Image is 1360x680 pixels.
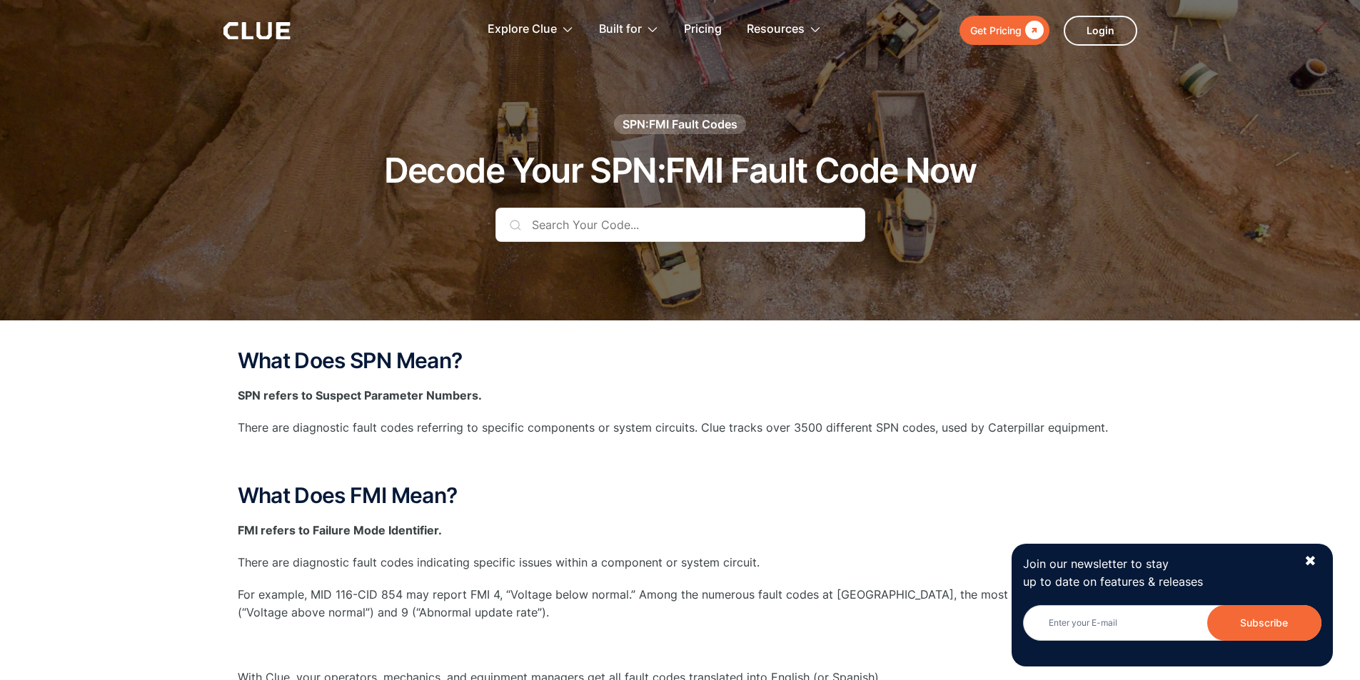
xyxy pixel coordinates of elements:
[488,7,557,52] div: Explore Clue
[1023,605,1321,655] form: Newsletter
[684,7,722,52] a: Pricing
[384,152,977,190] h1: Decode Your SPN:FMI Fault Code Now
[747,7,822,52] div: Resources
[488,7,574,52] div: Explore Clue
[238,419,1123,437] p: There are diagnostic fault codes referring to specific components or system circuits. Clue tracks...
[1022,21,1044,39] div: 
[495,208,865,242] input: Search Your Code...
[959,16,1049,45] a: Get Pricing
[1304,552,1316,570] div: ✖
[238,349,1123,372] h2: What Does SPN Mean?
[747,7,805,52] div: Resources
[238,484,1123,507] h2: What Does FMI Mean?
[238,586,1123,621] p: For example, MID 116-CID 854 may report FMI 4, “Voltage below normal.” Among the numerous fault c...
[599,7,659,52] div: Built for
[1064,16,1137,46] a: Login
[1207,605,1321,641] input: Subscribe
[238,636,1123,654] p: ‍
[238,388,482,402] strong: SPN refers to Suspect Parameter Numbers.
[970,21,1022,39] div: Get Pricing
[238,523,442,537] strong: FMI refers to Failure Mode Identifier.
[1023,605,1321,641] input: Enter your E-mail
[238,452,1123,470] p: ‍
[238,554,1123,572] p: There are diagnostic fault codes indicating specific issues within a component or system circuit.
[623,116,737,132] div: SPN:FMI Fault Codes
[1023,555,1291,591] p: Join our newsletter to stay up to date on features & releases
[599,7,642,52] div: Built for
